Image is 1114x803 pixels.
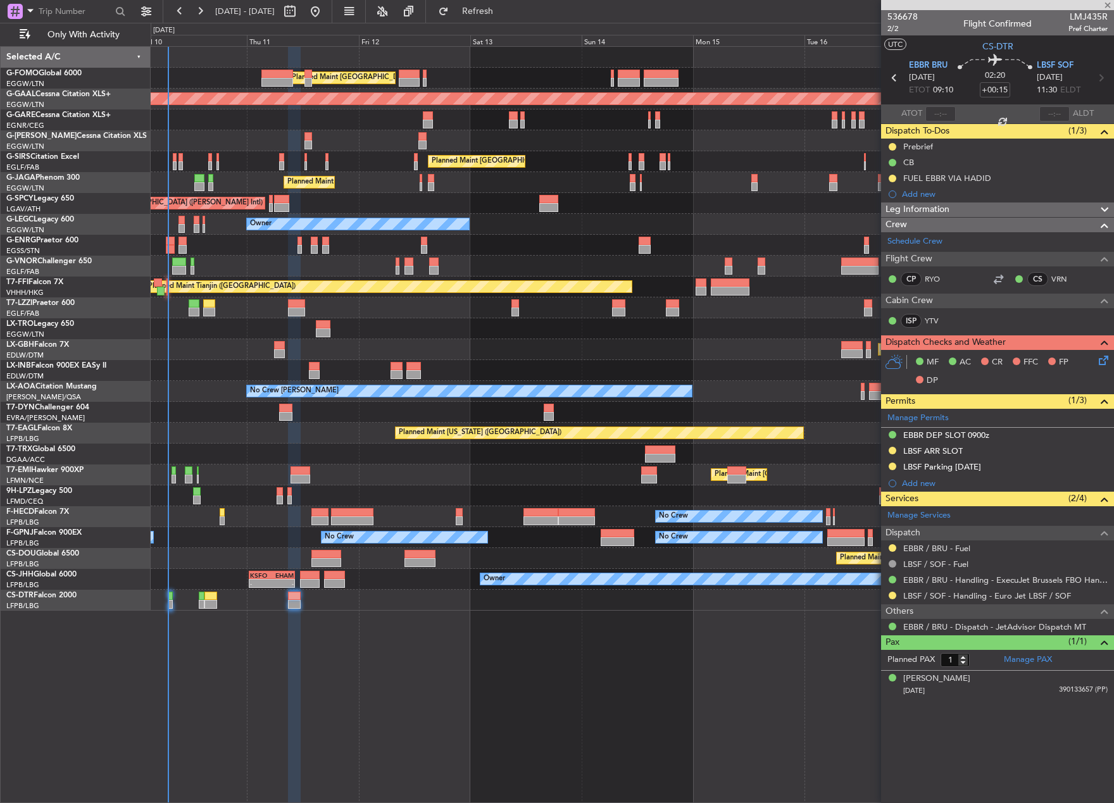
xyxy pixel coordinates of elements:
span: T7-LZZI [6,299,32,307]
span: Leg Information [886,202,949,217]
a: Manage Permits [887,412,949,425]
a: LBSF / SOF - Handling - Euro Jet LBSF / SOF [903,590,1071,601]
div: Flight Confirmed [963,17,1032,30]
a: G-[PERSON_NAME]Cessna Citation XLS [6,132,147,140]
div: No Crew [325,528,354,547]
span: Flight Crew [886,252,932,266]
span: CS-DOU [6,550,36,557]
span: Services [886,492,918,506]
div: Tue 16 [804,35,916,46]
span: (1/1) [1068,635,1087,648]
a: LFPB/LBG [6,580,39,590]
a: LBSF / SOF - Fuel [903,559,968,570]
a: EBBR / BRU - Handling - ExecuJet Brussels FBO Handling Abelag [903,575,1108,585]
div: Add new [902,478,1108,489]
a: G-ENRGPraetor 600 [6,237,78,244]
span: CS-DTR [982,40,1013,53]
div: Owner [484,570,505,588]
a: Schedule Crew [887,235,942,248]
span: 09:10 [933,84,953,97]
a: T7-LZZIPraetor 600 [6,299,75,307]
a: EGLF/FAB [6,163,39,172]
div: KSFO [250,571,272,579]
a: EGSS/STN [6,246,40,256]
span: [DATE] - [DATE] [215,6,275,17]
span: G-FOMO [6,70,39,77]
a: EGGW/LTN [6,79,44,89]
div: No Crew [659,528,688,547]
label: Planned PAX [887,654,935,666]
span: Permits [886,394,915,409]
a: EDLW/DTM [6,371,44,381]
a: LFPB/LBG [6,434,39,444]
div: Planned Maint [GEOGRAPHIC_DATA] [715,465,835,484]
span: Only With Activity [33,30,134,39]
span: Pax [886,635,899,650]
div: Sat 13 [470,35,582,46]
a: EBBR / BRU - Fuel [903,543,970,554]
span: CS-JHH [6,571,34,578]
span: ATOT [901,108,922,120]
span: T7-FFI [6,278,28,286]
a: LFMD/CEQ [6,497,43,506]
span: FFC [1023,356,1038,369]
a: Manage PAX [1004,654,1052,666]
a: CS-JHHGlobal 6000 [6,571,77,578]
a: YTV [925,315,953,327]
span: 2/2 [887,23,918,34]
span: (1/3) [1068,124,1087,137]
button: Only With Activity [14,25,137,45]
span: G-GAAL [6,90,35,98]
a: G-SIRSCitation Excel [6,153,79,161]
a: EGGW/LTN [6,225,44,235]
span: T7-DYN [6,404,35,411]
span: G-[PERSON_NAME] [6,132,77,140]
a: EGLF/FAB [6,267,39,277]
span: FP [1059,356,1068,369]
button: Refresh [432,1,508,22]
span: CS-DTR [6,592,34,599]
span: 536678 [887,10,918,23]
div: CP [901,272,922,286]
a: Manage Services [887,509,951,522]
span: T7-EAGL [6,425,37,432]
span: DP [927,375,938,387]
span: G-SPCY [6,195,34,202]
span: F-HECD [6,508,34,516]
div: Fri 12 [359,35,470,46]
span: 02:20 [985,70,1005,82]
a: LX-AOACitation Mustang [6,383,97,390]
a: EGGW/LTN [6,142,44,151]
span: [DATE] [909,72,935,84]
div: - [272,580,294,587]
div: No Crew [659,507,688,526]
a: T7-DYNChallenger 604 [6,404,89,411]
span: ETOT [909,84,930,97]
a: CS-DOUGlobal 6500 [6,550,79,557]
a: F-GPNJFalcon 900EX [6,529,82,537]
a: T7-TRXGlobal 6500 [6,445,75,453]
a: G-JAGAPhenom 300 [6,174,80,182]
div: No Crew [PERSON_NAME] [250,382,339,401]
div: Planned Maint [US_STATE] ([GEOGRAPHIC_DATA]) [399,423,561,442]
a: DGAA/ACC [6,455,45,464]
a: EDLW/DTM [6,351,44,360]
div: Planned Maint Tianjin ([GEOGRAPHIC_DATA]) [148,277,296,296]
a: LGAV/ATH [6,204,41,214]
a: LFPB/LBG [6,518,39,527]
div: Mon 15 [693,35,804,46]
a: LFPB/LBG [6,601,39,611]
span: LX-AOA [6,383,35,390]
span: G-VNOR [6,258,37,265]
span: T7-TRX [6,445,32,453]
div: Planned Maint [GEOGRAPHIC_DATA] ([GEOGRAPHIC_DATA]) [287,173,487,192]
span: Crew [886,218,907,232]
span: F-GPNJ [6,529,34,537]
span: Others [886,604,913,619]
div: FUEL EBBR VIA HADID [903,173,991,184]
a: EGNR/CEG [6,121,44,130]
a: T7-FFIFalcon 7X [6,278,63,286]
a: CS-DTRFalcon 2000 [6,592,77,599]
span: LX-INB [6,362,31,370]
span: T7-EMI [6,466,31,474]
